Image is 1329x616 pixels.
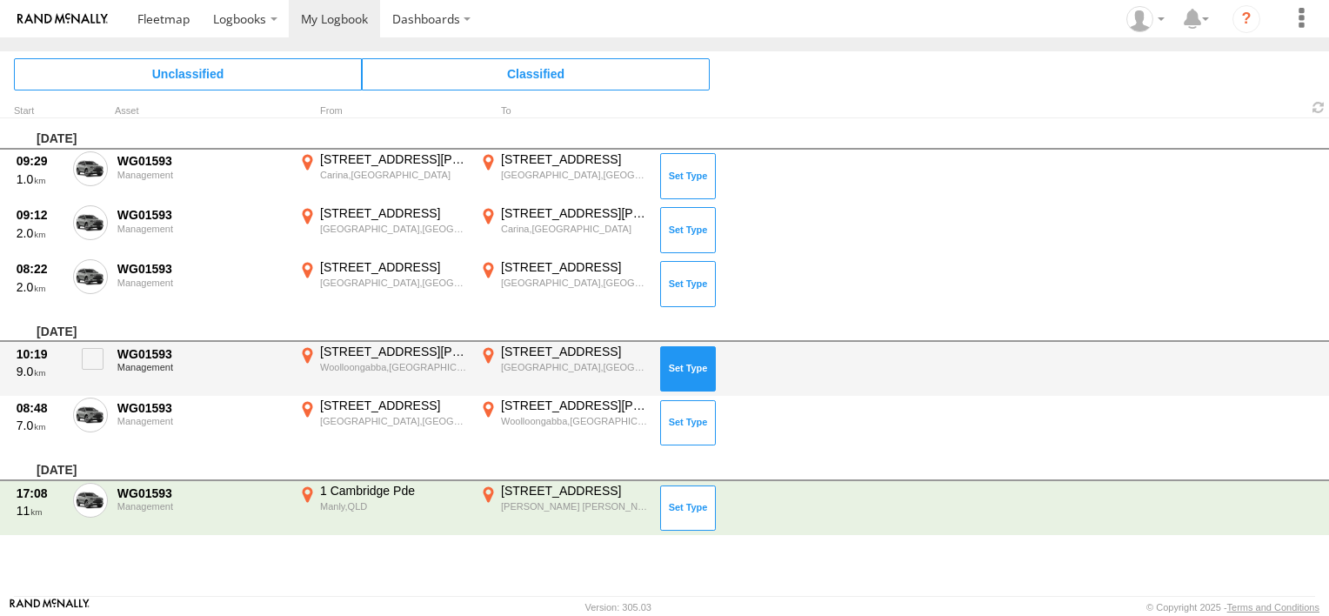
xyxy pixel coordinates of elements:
span: Refresh [1308,99,1329,116]
div: Management [117,170,286,180]
div: WG01593 [117,207,286,223]
div: [GEOGRAPHIC_DATA],[GEOGRAPHIC_DATA] [320,415,467,427]
label: Click to View Event Location [477,205,651,256]
i: ? [1232,5,1260,33]
label: Click to View Event Location [296,398,470,448]
div: [STREET_ADDRESS] [320,205,467,221]
div: [STREET_ADDRESS][PERSON_NAME] [501,398,648,413]
div: 17:08 [17,485,63,501]
label: Click to View Event Location [477,398,651,448]
div: [STREET_ADDRESS] [501,483,648,499]
div: 1 Cambridge Pde [320,483,467,499]
button: Click to Set [660,400,716,445]
div: Management [117,501,286,512]
div: Carina,[GEOGRAPHIC_DATA] [501,223,648,235]
button: Click to Set [660,207,716,252]
label: Click to View Event Location [477,483,651,533]
div: WG01593 [117,153,286,169]
div: 09:29 [17,153,63,169]
div: [STREET_ADDRESS] [501,344,648,359]
label: Click to View Event Location [477,151,651,202]
img: rand-logo.svg [17,13,108,25]
div: WG01593 [117,346,286,362]
button: Click to Set [660,485,716,531]
div: [PERSON_NAME] [PERSON_NAME],[GEOGRAPHIC_DATA] [501,500,648,512]
div: Version: 305.03 [585,602,651,613]
div: [GEOGRAPHIC_DATA],[GEOGRAPHIC_DATA] [501,277,648,289]
a: Terms and Conditions [1227,602,1319,613]
div: 10:19 [17,346,63,362]
div: [STREET_ADDRESS] [501,151,648,167]
div: [GEOGRAPHIC_DATA],[GEOGRAPHIC_DATA] [501,169,648,181]
button: Click to Set [660,261,716,306]
div: Management [117,278,286,288]
div: Management [117,362,286,372]
div: Carina,[GEOGRAPHIC_DATA] [320,169,467,181]
div: 2.0 [17,279,63,295]
div: 08:48 [17,400,63,416]
div: To [477,107,651,116]
div: 2.0 [17,225,63,241]
div: WG01593 [117,261,286,277]
div: Chris Hobson [1120,6,1171,32]
div: Manly,QLD [320,500,467,512]
div: [STREET_ADDRESS][PERSON_NAME] [320,344,467,359]
label: Click to View Event Location [296,259,470,310]
div: 7.0 [17,418,63,433]
div: [STREET_ADDRESS] [320,259,467,275]
div: [STREET_ADDRESS][PERSON_NAME] [320,151,467,167]
div: [GEOGRAPHIC_DATA],[GEOGRAPHIC_DATA] [320,277,467,289]
div: WG01593 [117,485,286,501]
div: [STREET_ADDRESS] [320,398,467,413]
label: Click to View Event Location [477,259,651,310]
button: Click to Set [660,153,716,198]
div: [STREET_ADDRESS] [501,259,648,275]
div: 11 [17,503,63,519]
div: Asset [115,107,289,116]
div: 1.0 [17,171,63,187]
div: [GEOGRAPHIC_DATA],[GEOGRAPHIC_DATA] [501,361,648,373]
div: WG01593 [117,400,286,416]
button: Click to Set [660,346,716,392]
div: From [296,107,470,116]
label: Click to View Event Location [296,151,470,202]
div: Management [117,416,286,426]
div: Click to Sort [14,107,66,116]
label: Click to View Event Location [296,205,470,256]
label: Click to View Event Location [477,344,651,394]
div: Woolloongabba,[GEOGRAPHIC_DATA] [320,361,467,373]
a: Visit our Website [10,599,90,616]
div: [STREET_ADDRESS][PERSON_NAME] [501,205,648,221]
div: 9.0 [17,364,63,379]
div: [GEOGRAPHIC_DATA],[GEOGRAPHIC_DATA] [320,223,467,235]
div: © Copyright 2025 - [1146,602,1319,613]
div: 08:22 [17,261,63,277]
label: Click to View Event Location [296,344,470,394]
div: Management [117,224,286,234]
label: Click to View Event Location [296,483,470,533]
span: Click to view Classified Trips [362,58,710,90]
div: 09:12 [17,207,63,223]
div: Woolloongabba,[GEOGRAPHIC_DATA] [501,415,648,427]
span: Click to view Unclassified Trips [14,58,362,90]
